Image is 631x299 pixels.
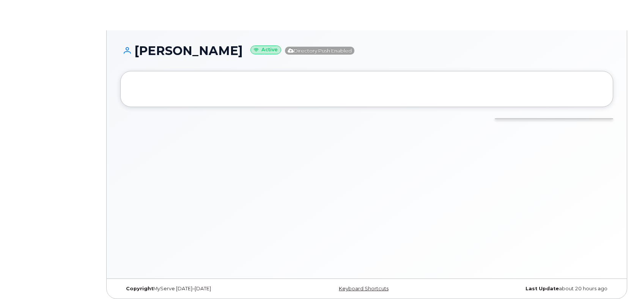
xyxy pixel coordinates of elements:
[126,286,153,291] strong: Copyright
[250,46,281,54] small: Active
[120,44,613,57] h1: [PERSON_NAME]
[449,286,613,292] div: about 20 hours ago
[339,286,389,291] a: Keyboard Shortcuts
[285,47,354,55] span: Directory Push Enabled
[120,286,285,292] div: MyServe [DATE]–[DATE]
[526,286,559,291] strong: Last Update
